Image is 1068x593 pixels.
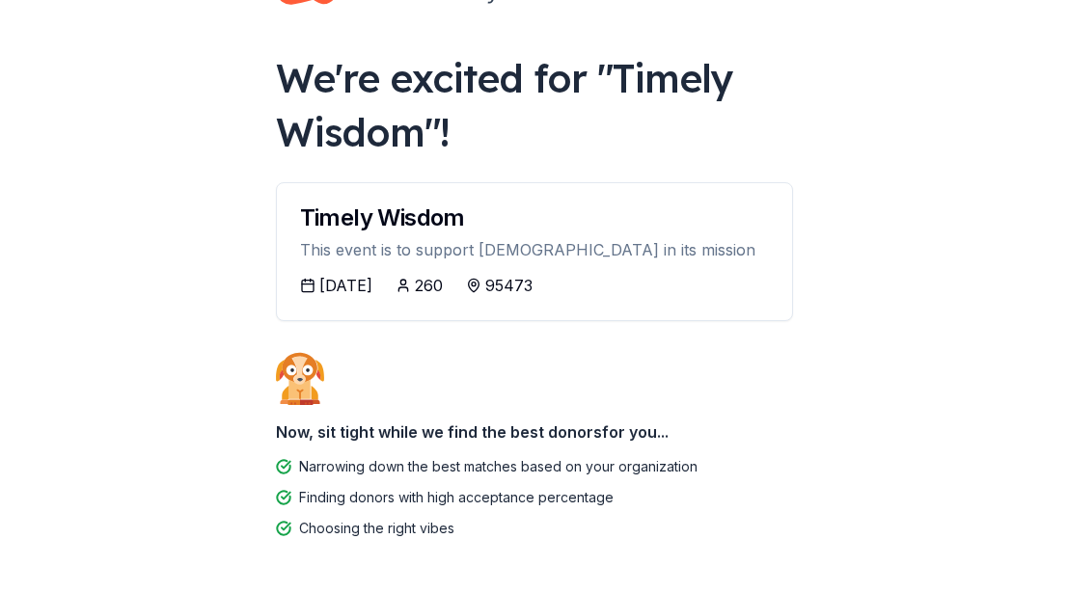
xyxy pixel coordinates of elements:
div: This event is to support [DEMOGRAPHIC_DATA] in its mission [300,237,769,262]
div: 95473 [485,274,533,297]
div: Narrowing down the best matches based on your organization [299,455,698,478]
div: Choosing the right vibes [299,517,454,540]
img: Dog waiting patiently [276,352,324,404]
div: 260 [415,274,443,297]
div: Finding donors with high acceptance percentage [299,486,614,509]
div: [DATE] [319,274,372,297]
div: Timely Wisdom [300,206,769,229]
div: Now, sit tight while we find the best donors for you... [276,413,793,451]
div: We're excited for " Timely Wisdom "! [276,51,793,159]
